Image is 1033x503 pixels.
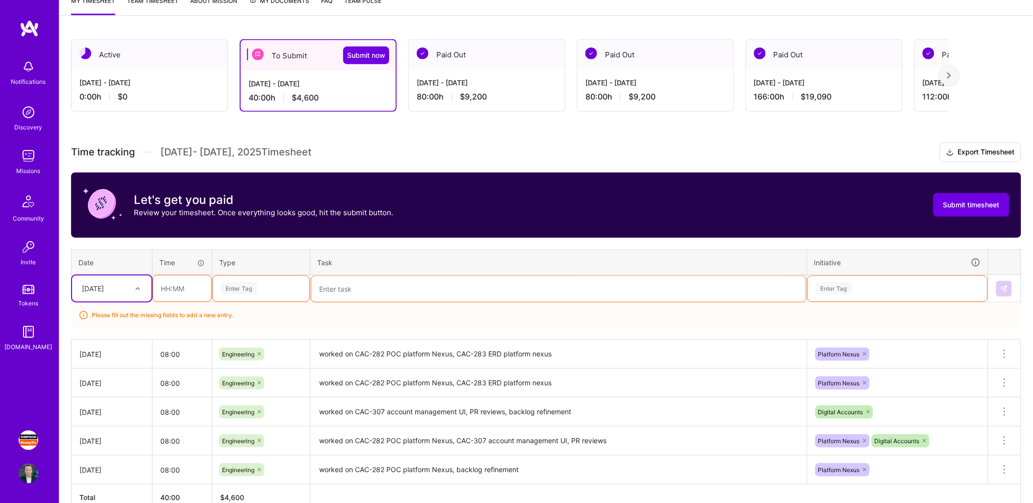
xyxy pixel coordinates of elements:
[79,48,91,59] img: Active
[23,285,34,294] img: tokens
[460,92,487,102] span: $9,200
[72,250,152,275] th: Date
[818,466,860,474] span: Platform Nexus
[943,200,1000,210] span: Submit timesheet
[585,48,597,59] img: Paid Out
[118,92,127,102] span: $0
[11,76,46,87] div: Notifications
[79,407,144,417] div: [DATE]
[409,40,565,70] div: Paid Out
[585,92,726,102] div: 80:00 h
[71,146,135,158] span: Time tracking
[160,146,311,158] span: [DATE] - [DATE] , 2025 Timesheet
[940,143,1021,162] button: Export Timesheet
[947,72,951,79] img: right
[79,378,144,388] div: [DATE]
[249,93,388,103] div: 40:00 h
[19,322,38,342] img: guide book
[417,92,557,102] div: 80:00 h
[818,351,860,358] span: Platform Nexus
[19,102,38,122] img: discovery
[946,148,954,158] i: icon Download
[746,40,902,70] div: Paid Out
[311,428,806,454] textarea: worked on CAC-282 POC platform Nexus, CAC-307 account management UI, PR reviews
[5,342,52,352] div: [DOMAIN_NAME]
[220,493,244,502] span: $ 4,600
[79,311,88,320] i: icon InfoOrange
[292,93,319,103] span: $4,600
[135,286,140,291] i: icon Chevron
[311,370,806,397] textarea: worked on CAC-282 POC platform Nexus, CAC-283 ERD platform nexus
[152,399,212,425] input: HH:MM
[212,250,310,275] th: Type
[818,437,860,445] span: Platform Nexus
[578,40,733,70] div: Paid Out
[17,166,41,176] div: Missions
[71,302,1021,327] div: Please fill out the missing fields to add a new entry.
[221,281,257,296] div: Enter Tag
[21,257,36,267] div: Invite
[134,193,393,207] h3: Let's get you paid
[310,250,807,275] th: Task
[818,408,863,416] span: Digital Accounts
[241,40,396,71] div: To Submit
[19,57,38,76] img: bell
[818,379,860,387] span: Platform Nexus
[249,78,388,89] div: [DATE] - [DATE]
[311,399,806,426] textarea: worked on CAC-307 account management UI, PR reviews, backlog refinement
[814,257,981,268] div: Initiative
[801,92,832,102] span: $19,090
[16,464,41,483] a: User Avatar
[1000,285,1008,293] img: Submit
[13,213,44,224] div: Community
[83,184,122,224] img: coin
[754,92,894,102] div: 166:00 h
[153,276,211,302] input: HH:MM
[17,190,40,213] img: Community
[19,430,38,450] img: Simpson Strong-Tie: Full-stack engineering team for Platform
[585,77,726,88] div: [DATE] - [DATE]
[222,408,254,416] span: Engineering
[152,457,212,483] input: HH:MM
[79,92,220,102] div: 0:00 h
[417,48,428,59] img: Paid Out
[19,146,38,166] img: teamwork
[134,207,393,218] p: Review your timesheet. Once everything looks good, hit the submit button.
[754,77,894,88] div: [DATE] - [DATE]
[933,193,1009,217] button: Submit timesheet
[152,428,212,454] input: HH:MM
[222,351,254,358] span: Engineering
[923,48,934,59] img: Paid Out
[311,456,806,483] textarea: worked on CAC-282 POC platform Nexus, backlog refinement
[152,370,212,396] input: HH:MM
[222,466,254,474] span: Engineering
[754,48,766,59] img: Paid Out
[79,349,144,359] div: [DATE]
[19,298,39,308] div: Tokens
[417,77,557,88] div: [DATE] - [DATE]
[222,379,254,387] span: Engineering
[82,283,104,294] div: [DATE]
[347,50,385,60] span: Submit now
[79,77,220,88] div: [DATE] - [DATE]
[311,341,806,368] textarea: worked on CAC-282 POC platform Nexus, CAC-283 ERD platform nexus
[20,20,39,37] img: logo
[343,47,389,64] button: Submit now
[875,437,920,445] span: Digital Accounts
[72,40,227,70] div: Active
[159,257,205,268] div: Time
[15,122,43,132] div: Discovery
[252,49,264,60] img: To Submit
[152,341,212,367] input: HH:MM
[629,92,655,102] span: $9,200
[19,464,38,483] img: User Avatar
[816,281,852,296] div: Enter Tag
[79,436,144,446] div: [DATE]
[79,465,144,475] div: [DATE]
[222,437,254,445] span: Engineering
[16,430,41,450] a: Simpson Strong-Tie: Full-stack engineering team for Platform
[19,237,38,257] img: Invite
